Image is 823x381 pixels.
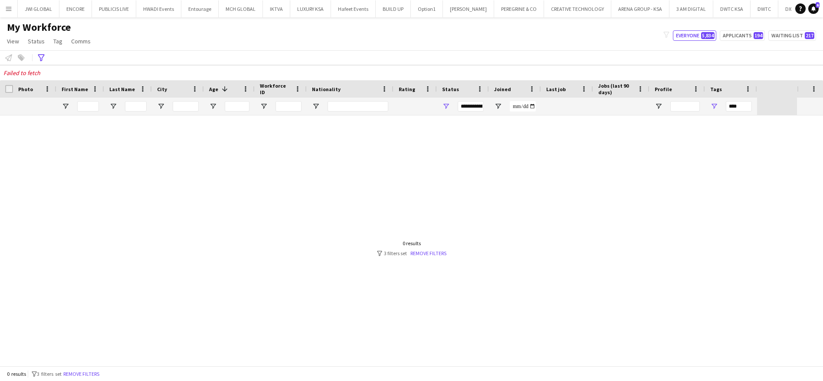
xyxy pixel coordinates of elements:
span: Status [28,37,45,45]
span: 217 [805,32,814,39]
app-action-btn: Advanced filters [36,53,46,63]
button: Everyone5,834 [673,30,716,41]
button: Open Filter Menu [157,102,165,110]
button: [PERSON_NAME] [443,0,494,17]
button: Remove filters [62,369,101,379]
span: Last Name [109,86,135,92]
button: DWTC [751,0,778,17]
span: My Workforce [7,21,71,34]
input: Nationality Filter Input [328,101,388,112]
span: City [157,86,167,92]
button: 3 AM DIGITAL [669,0,713,17]
a: Comms [68,36,94,47]
span: 6 [816,2,820,8]
div: 3 filters set [377,250,446,256]
button: JWI GLOBAL [18,0,59,17]
span: Age [209,86,218,92]
span: Rating [399,86,415,92]
span: Last job [546,86,566,92]
a: Tag [50,36,66,47]
button: Open Filter Menu [710,102,718,110]
button: IKTVA [263,0,290,17]
a: View [3,36,23,47]
input: Profile Filter Input [670,101,700,112]
input: City Filter Input [173,101,199,112]
button: DWTC KSA [713,0,751,17]
span: Joined [494,86,511,92]
input: Age Filter Input [225,101,249,112]
button: Applicants194 [720,30,765,41]
button: CREATIVE TECHNOLOGY [544,0,611,17]
button: LUXURY KSA [290,0,331,17]
a: 6 [808,3,819,14]
a: Status [24,36,48,47]
button: HWADI Events [136,0,181,17]
input: Last Name Filter Input [125,101,147,112]
span: View [7,37,19,45]
button: BUILD UP [376,0,411,17]
button: Open Filter Menu [260,102,268,110]
span: Comms [71,37,91,45]
input: Column with Header Selection [5,85,13,93]
button: Open Filter Menu [209,102,217,110]
button: Open Filter Menu [62,102,69,110]
button: MCH GLOBAL [219,0,263,17]
button: Hafeet Events [331,0,376,17]
span: Nationality [312,86,341,92]
button: Open Filter Menu [312,102,320,110]
span: First Name [62,86,88,92]
span: Jobs (last 90 days) [598,82,634,95]
button: ARENA GROUP - KSA [611,0,669,17]
span: Photo [18,86,33,92]
span: 194 [754,32,763,39]
button: Entourage [181,0,219,17]
button: Option1 [411,0,443,17]
div: 0 results [377,240,446,246]
button: Waiting list217 [768,30,816,41]
span: 3 filters set [37,371,62,377]
span: Profile [655,86,672,92]
a: Remove filters [410,250,446,256]
button: Open Filter Menu [109,102,117,110]
button: PUBLICIS LIVE [92,0,136,17]
button: Open Filter Menu [494,102,502,110]
button: Open Filter Menu [655,102,662,110]
span: Workforce ID [260,82,291,95]
button: Open Filter Menu [442,102,450,110]
span: Tags [710,86,722,92]
button: ENCORE [59,0,92,17]
span: 5,834 [701,32,715,39]
input: First Name Filter Input [77,101,99,112]
input: Workforce ID Filter Input [275,101,302,112]
span: Status [442,86,459,92]
input: Joined Filter Input [510,101,536,112]
span: Tag [53,37,62,45]
button: PEREGRINE & CO [494,0,544,17]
